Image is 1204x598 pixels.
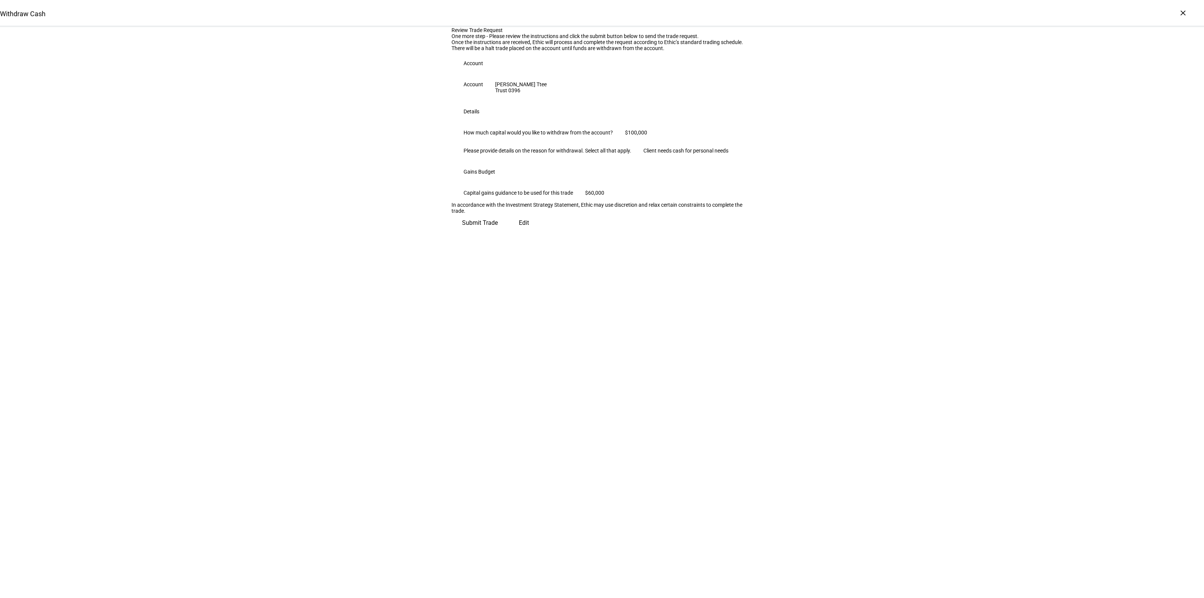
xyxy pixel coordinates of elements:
[464,190,573,196] div: Capital gains guidance to be used for this trade
[464,130,613,136] div: How much capital would you like to withdraw from the account?
[1177,7,1189,19] div: ×
[625,130,647,136] div: $100,000
[508,214,540,232] button: Edit
[464,60,483,66] div: Account
[451,27,752,33] div: Review Trade Request
[451,45,752,51] div: There will be a halt trade placed on the account until funds are withdrawn from the account.
[643,148,728,154] div: Client needs cash for personal needs
[495,87,547,93] div: Trust 0396
[464,169,495,175] div: Gains Budget
[451,214,508,232] button: Submit Trade
[451,202,752,214] div: In accordance with the Investment Strategy Statement, Ethic may use discretion and relax certain ...
[495,81,547,87] div: [PERSON_NAME] Ttee
[585,190,604,196] div: $60,000
[464,108,479,114] div: Details
[519,214,529,232] span: Edit
[451,39,752,45] div: Once the instructions are received, Ethic will process and complete the request according to Ethi...
[464,81,483,87] div: Account
[464,148,631,154] div: Please provide details on the reason for withdrawal. Select all that apply.
[451,33,752,39] div: One more step - Please review the instructions and click the submit button below to send the trad...
[462,214,498,232] span: Submit Trade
